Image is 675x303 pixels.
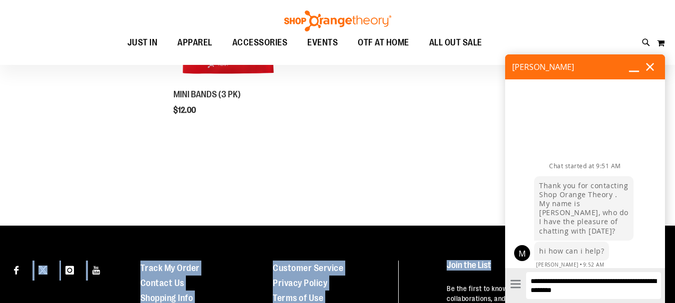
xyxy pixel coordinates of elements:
[140,278,184,288] a: Contact Us
[7,261,25,278] a: Visit our Facebook page
[273,263,343,273] a: Customer Service
[514,245,530,261] div: M
[38,266,47,275] img: Twitter
[536,262,579,268] div: [PERSON_NAME]
[283,10,393,31] img: Shop Orangetheory
[232,31,288,54] span: ACCESSORIES
[127,31,158,54] span: JUST IN
[140,293,193,303] a: Shopping Info
[307,31,338,54] span: EVENTS
[539,247,604,256] div: hi how can i help?
[173,106,197,115] span: $12.00
[583,262,605,268] div: 9:52 AM
[626,59,642,75] button: Minimize chat
[642,59,658,75] button: Close dialog
[273,278,327,288] a: Privacy Policy
[173,89,241,99] a: MINI BANDS (3 PK)
[34,261,52,278] a: Visit our X page
[512,59,626,75] h2: [PERSON_NAME]
[429,31,482,54] span: ALL OUT SALE
[539,181,629,236] div: Thank you for contacting Shop Orange Theory . My name is [PERSON_NAME], who do I have the pleasur...
[140,263,200,273] a: Track My Order
[61,261,78,278] a: Visit our Instagram page
[88,261,105,278] a: Visit our Youtube page
[505,162,665,170] span: Chat started at 9:51 AM
[358,31,409,54] span: OTF AT HOME
[273,293,323,303] a: Terms of Use
[447,261,657,279] h4: Join the List
[177,31,212,54] span: APPAREL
